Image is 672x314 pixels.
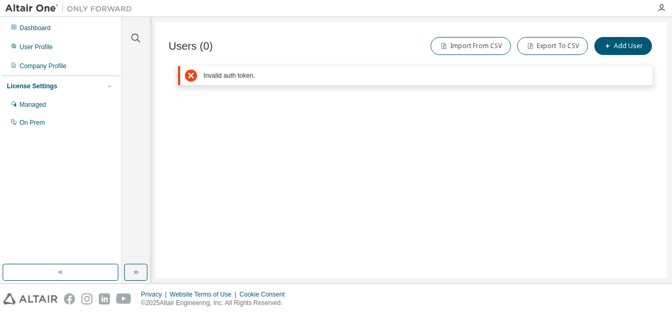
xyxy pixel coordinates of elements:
div: License Settings [7,82,57,90]
div: Privacy [141,290,170,299]
span: Users (0) [169,40,213,52]
img: youtube.svg [116,293,132,304]
div: On Prem [20,118,45,127]
div: Managed [20,100,46,109]
div: Invalid auth token. [203,72,648,80]
img: Altair One [5,3,137,14]
div: Company Profile [20,62,67,70]
button: Add User [594,37,652,55]
img: facebook.svg [64,293,75,304]
div: User Profile [20,43,53,51]
img: linkedin.svg [99,293,110,304]
div: Dashboard [20,24,51,32]
img: instagram.svg [81,293,92,304]
div: Website Terms of Use [170,290,239,299]
div: Cookie Consent [239,290,291,299]
button: Export To CSV [517,37,588,55]
img: altair_logo.svg [3,293,58,304]
button: Import From CSV [431,37,511,55]
p: © 2025 Altair Engineering, Inc. All Rights Reserved. [141,299,291,308]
